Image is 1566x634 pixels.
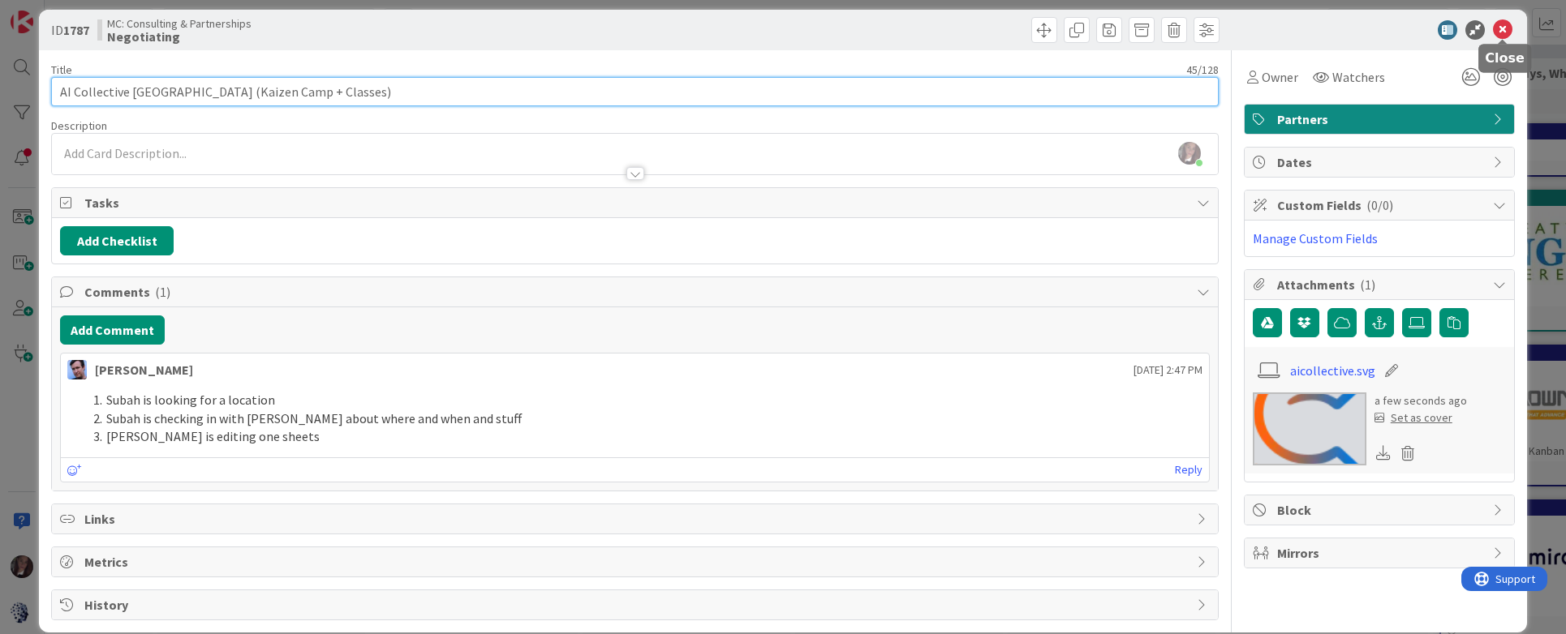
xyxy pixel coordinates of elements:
h5: Close [1485,50,1525,66]
span: MC: Consulting & Partnerships [107,17,252,30]
span: Support [34,2,74,22]
span: Owner [1262,67,1298,87]
span: Dates [1277,152,1485,172]
span: ( 0/0 ) [1366,197,1393,213]
span: Metrics [84,552,1189,572]
b: Negotiating [107,30,252,43]
b: 1787 [63,22,89,38]
span: Comments [84,282,1189,302]
span: ( 1 ) [155,284,170,300]
span: [DATE] 2:47 PM [1134,362,1202,379]
div: [PERSON_NAME] [95,360,193,379]
div: a few seconds ago [1375,392,1467,409]
img: JB [67,360,87,379]
span: Partners [1277,109,1485,129]
span: Description [51,118,107,133]
span: Tasks [84,193,1189,212]
div: 45 / 128 [77,62,1219,77]
span: Block [1277,500,1485,520]
a: aicollective.svg [1290,361,1375,380]
li: [PERSON_NAME] is editing one sheets [87,427,1202,446]
span: ( 1 ) [1360,276,1375,293]
button: Add Comment [60,315,165,345]
span: Attachments [1277,275,1485,294]
label: Title [51,62,72,77]
li: Subah is checking in with [PERSON_NAME] about where and when and stuff [87,409,1202,428]
a: Reply [1175,460,1202,480]
li: Subah is looking for a location [87,391,1202,409]
span: ID [51,20,89,40]
div: Set as cover [1375,409,1452,426]
span: History [84,595,1189,615]
button: Add Checklist [60,226,174,255]
span: Links [84,509,1189,529]
input: type card name here... [51,77,1219,106]
span: Mirrors [1277,543,1485,563]
span: Custom Fields [1277,195,1485,215]
div: Download [1375,443,1392,464]
img: WIonnMY7p3XofgUWOABbbE3lo9ZeZucQ.jpg [1178,142,1201,165]
span: Watchers [1332,67,1385,87]
a: Manage Custom Fields [1253,230,1378,246]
